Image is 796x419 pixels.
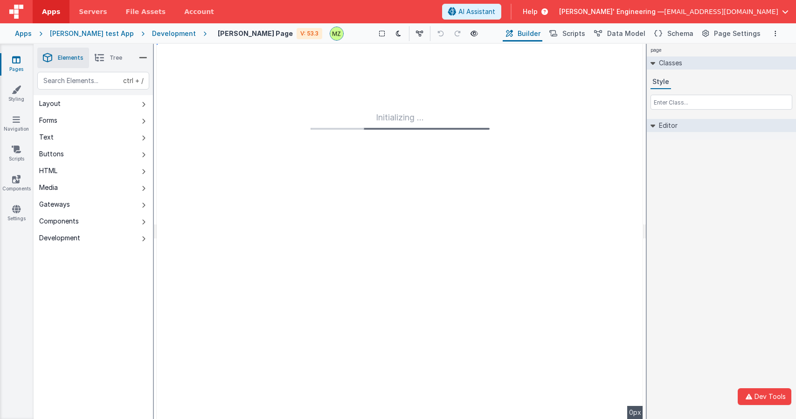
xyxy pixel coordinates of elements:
[699,26,762,42] button: Page Settings
[39,149,64,159] div: Buttons
[655,119,678,132] h2: Editor
[34,230,153,246] button: Development
[157,44,643,419] div: -->
[39,233,80,243] div: Development
[297,28,322,39] div: V: 53.3
[738,388,791,405] button: Dev Tools
[607,29,645,38] span: Data Model
[655,56,682,70] h2: Classes
[562,29,585,38] span: Scripts
[39,116,57,125] div: Forms
[667,29,693,38] span: Schema
[34,129,153,146] button: Text
[770,28,781,39] button: Options
[152,29,196,38] div: Development
[34,95,153,112] button: Layout
[58,54,83,62] span: Elements
[651,75,671,89] button: Style
[714,29,761,38] span: Page Settings
[34,112,153,129] button: Forms
[330,27,343,40] img: e6f0a7b3287e646a671e5b5b3f58e766
[311,111,490,130] div: Initializing ...
[37,72,149,90] input: Search Elements...
[523,7,538,16] span: Help
[39,133,54,142] div: Text
[39,166,57,175] div: HTML
[15,29,32,38] div: Apps
[559,7,789,16] button: [PERSON_NAME]' Engineering — [EMAIL_ADDRESS][DOMAIN_NAME]
[651,95,792,110] input: Enter Class...
[442,4,501,20] button: AI Assistant
[458,7,495,16] span: AI Assistant
[39,216,79,226] div: Components
[34,146,153,162] button: Buttons
[39,183,58,192] div: Media
[34,213,153,230] button: Components
[503,26,542,42] button: Builder
[110,54,122,62] span: Tree
[39,99,61,108] div: Layout
[627,406,643,419] div: 0px
[651,26,695,42] button: Schema
[50,29,134,38] div: [PERSON_NAME] test App
[39,200,70,209] div: Gateways
[559,7,664,16] span: [PERSON_NAME]' Engineering —
[34,179,153,196] button: Media
[518,29,540,38] span: Builder
[42,7,60,16] span: Apps
[126,7,166,16] span: File Assets
[123,72,144,90] span: + /
[218,30,293,37] h4: [PERSON_NAME] Page
[34,196,153,213] button: Gateways
[123,76,133,85] div: ctrl
[34,162,153,179] button: HTML
[647,44,665,56] h4: page
[591,26,647,42] button: Data Model
[546,26,587,42] button: Scripts
[79,7,107,16] span: Servers
[664,7,778,16] span: [EMAIL_ADDRESS][DOMAIN_NAME]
